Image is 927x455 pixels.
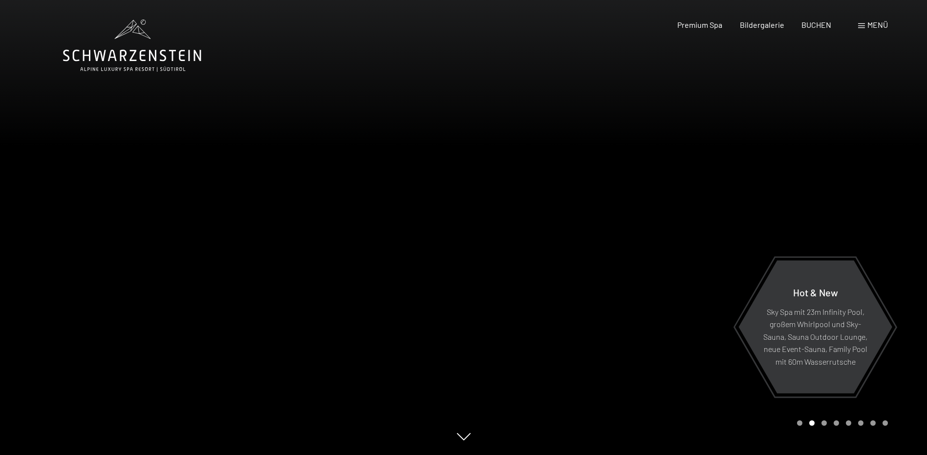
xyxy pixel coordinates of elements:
div: Carousel Page 7 [870,420,876,426]
a: Bildergalerie [740,20,784,29]
div: Carousel Page 5 [846,420,851,426]
span: Menü [867,20,888,29]
div: Carousel Pagination [794,420,888,426]
div: Carousel Page 4 [834,420,839,426]
div: Carousel Page 8 [883,420,888,426]
div: Carousel Page 1 [797,420,802,426]
a: Premium Spa [677,20,722,29]
div: Carousel Page 6 [858,420,863,426]
span: Hot & New [793,286,838,298]
a: Hot & New Sky Spa mit 23m Infinity Pool, großem Whirlpool und Sky-Sauna, Sauna Outdoor Lounge, ne... [738,260,893,394]
div: Carousel Page 3 [821,420,827,426]
div: Carousel Page 2 (Current Slide) [809,420,815,426]
p: Sky Spa mit 23m Infinity Pool, großem Whirlpool und Sky-Sauna, Sauna Outdoor Lounge, neue Event-S... [762,305,868,368]
a: BUCHEN [801,20,831,29]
